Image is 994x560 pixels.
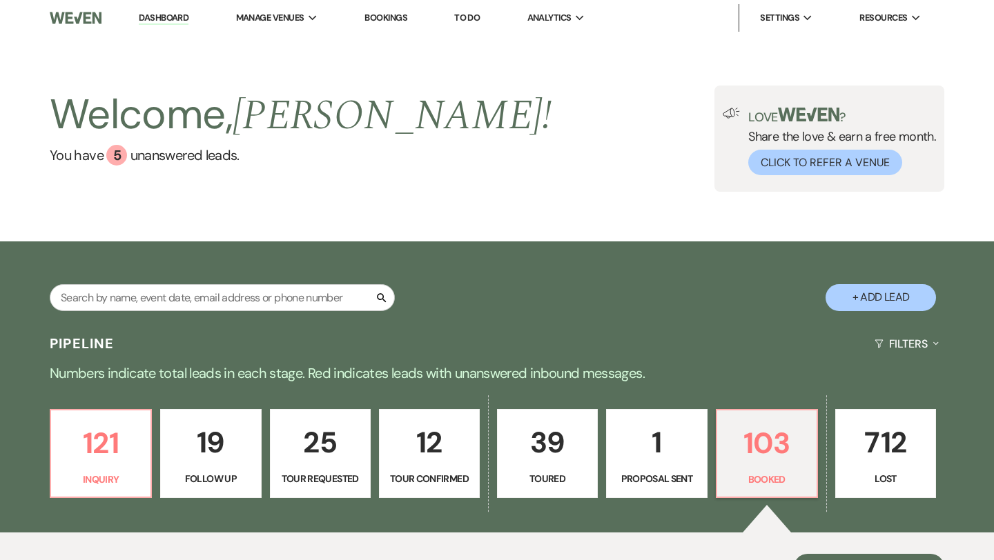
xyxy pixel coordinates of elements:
[388,471,471,486] p: Tour Confirmed
[506,471,589,486] p: Toured
[615,419,698,466] p: 1
[859,11,907,25] span: Resources
[506,419,589,466] p: 39
[139,12,188,25] a: Dashboard
[725,472,808,487] p: Booked
[279,419,362,466] p: 25
[50,284,395,311] input: Search by name, event date, email address or phone number
[869,326,944,362] button: Filters
[50,334,115,353] h3: Pipeline
[106,145,127,166] div: 5
[236,11,304,25] span: Manage Venues
[716,409,818,499] a: 103Booked
[844,419,927,466] p: 712
[279,471,362,486] p: Tour Requested
[169,471,252,486] p: Follow Up
[50,86,552,145] h2: Welcome,
[606,409,707,499] a: 1Proposal Sent
[388,419,471,466] p: 12
[364,12,407,23] a: Bookings
[615,471,698,486] p: Proposal Sent
[835,409,936,499] a: 712Lost
[725,420,808,466] p: 103
[748,108,936,123] p: Love ?
[50,409,152,499] a: 121Inquiry
[270,409,371,499] a: 25Tour Requested
[50,3,101,32] img: Weven Logo
[59,420,142,466] p: 121
[379,409,480,499] a: 12Tour Confirmed
[50,145,552,166] a: You have 5 unanswered leads.
[778,108,839,121] img: weven-logo-green.svg
[723,108,740,119] img: loud-speaker-illustration.svg
[527,11,572,25] span: Analytics
[748,150,902,175] button: Click to Refer a Venue
[233,84,552,148] span: [PERSON_NAME] !
[826,284,936,311] button: + Add Lead
[844,471,927,486] p: Lost
[169,419,252,466] p: 19
[740,108,936,175] div: Share the love & earn a free month.
[497,409,598,499] a: 39Toured
[160,409,261,499] a: 19Follow Up
[59,472,142,487] p: Inquiry
[760,11,799,25] span: Settings
[454,12,480,23] a: To Do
